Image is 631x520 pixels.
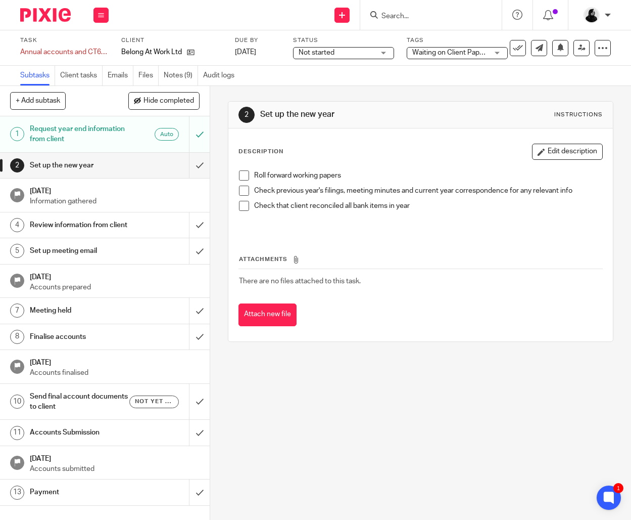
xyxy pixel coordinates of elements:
img: PHOTO-2023-03-20-11-06-28%203.jpg [584,7,600,23]
h1: Request year end information from client [30,121,129,147]
span: Hide completed [143,97,194,105]
p: Accounts submitted [30,464,200,474]
p: Description [238,148,283,156]
h1: Meeting held [30,303,129,318]
h1: Finalise accounts [30,329,129,344]
div: Auto [155,128,179,141]
div: 5 [10,244,24,258]
span: Not yet sent [135,397,174,406]
span: Waiting on Client Paperwork [412,49,501,56]
h1: Set up the new year [30,158,129,173]
a: Audit logs [203,66,239,85]
label: Due by [235,36,280,45]
div: 2 [238,107,255,123]
div: Annual accounts and CT600 return [20,47,109,57]
label: Status [293,36,394,45]
input: Search [380,12,471,21]
h1: [DATE] [30,270,200,282]
label: Task [20,36,109,45]
div: 10 [10,395,24,409]
h1: Set up the new year [260,109,443,120]
span: Not started [299,49,334,56]
label: Client [121,36,222,45]
h1: Send final account documents to client [30,389,129,415]
div: 8 [10,330,24,344]
div: 2 [10,158,24,172]
a: Emails [108,66,133,85]
img: Pixie [20,8,71,22]
h1: Set up meeting email [30,243,129,258]
h1: [DATE] [30,355,200,368]
a: Subtasks [20,66,55,85]
a: Files [138,66,159,85]
div: 1 [613,483,623,493]
p: Check previous year's filings, meeting minutes and current year correspondence for any relevant info [254,186,602,196]
a: Client tasks [60,66,103,85]
p: Check that client reconciled all bank items in year [254,201,602,211]
div: Instructions [554,111,603,119]
button: Hide completed [128,92,200,109]
p: Information gathered [30,196,200,206]
h1: [DATE] [30,184,200,196]
div: 11 [10,426,24,440]
a: Notes (9) [164,66,198,85]
span: [DATE] [235,49,256,56]
span: Attachments [239,256,287,262]
button: + Add subtask [10,92,66,109]
h1: Review information from client [30,218,129,233]
div: 1 [10,127,24,141]
div: 7 [10,304,24,318]
div: 13 [10,486,24,500]
h1: Payment [30,485,129,500]
label: Tags [407,36,508,45]
button: Attach new file [238,304,297,326]
h1: Accounts Submission [30,425,129,440]
div: 4 [10,218,24,232]
p: Belong At Work Ltd [121,47,182,57]
button: Edit description [532,144,603,160]
h1: [DATE] [30,451,200,464]
p: Accounts finalised [30,368,200,378]
p: Roll forward working papers [254,170,602,181]
p: Accounts prepared [30,282,200,292]
span: There are no files attached to this task. [239,278,361,285]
